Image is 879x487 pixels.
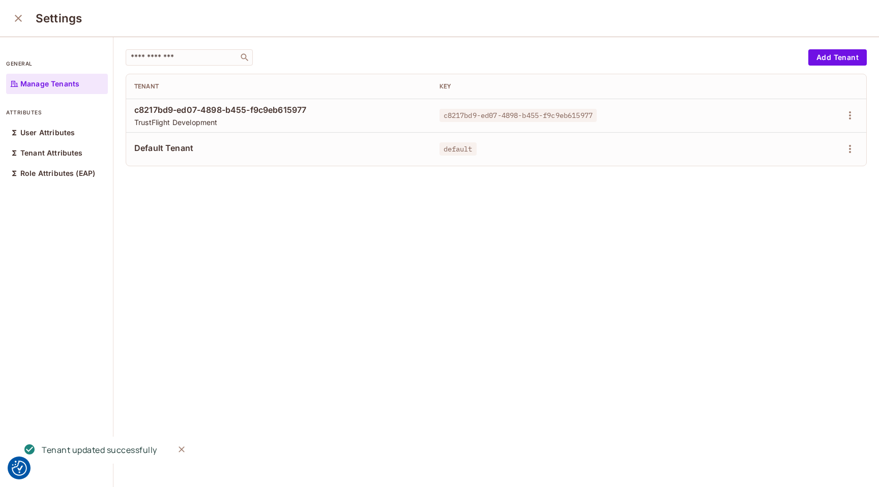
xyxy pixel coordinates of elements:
[6,108,108,116] p: attributes
[134,82,423,90] div: Tenant
[20,129,75,137] p: User Attributes
[20,149,83,157] p: Tenant Attributes
[439,82,728,90] div: Key
[42,444,157,456] div: Tenant updated successfully
[134,117,423,127] span: TrustFlight Development
[174,442,189,457] button: Close
[6,59,108,68] p: general
[20,80,79,88] p: Manage Tenants
[12,461,27,476] img: Revisit consent button
[12,461,27,476] button: Consent Preferences
[439,109,597,122] span: c8217bd9-ed07-4898-b455-f9c9eb615977
[808,49,867,66] button: Add Tenant
[20,169,95,177] p: Role Attributes (EAP)
[36,11,82,25] h3: Settings
[439,142,477,156] span: default
[8,8,28,28] button: close
[134,104,423,115] span: c8217bd9-ed07-4898-b455-f9c9eb615977
[134,142,423,154] span: Default Tenant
